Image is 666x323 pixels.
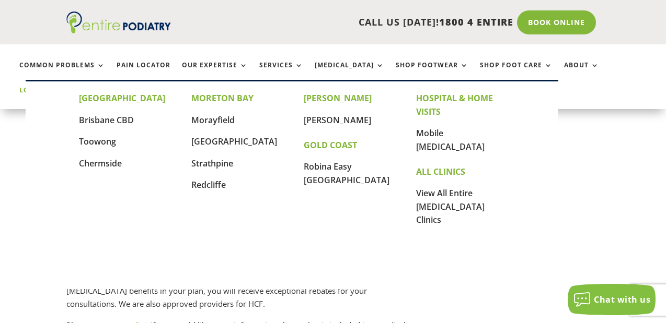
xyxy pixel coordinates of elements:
[517,10,596,34] a: Book Online
[191,136,277,147] a: [GEOGRAPHIC_DATA]
[416,166,465,177] strong: ALL CLINICS
[191,114,235,126] a: Morayfield
[117,62,170,84] a: Pain Locator
[79,114,134,126] a: Brisbane CBD
[304,114,371,126] a: [PERSON_NAME]
[186,16,513,29] p: CALL US [DATE]!
[182,62,248,84] a: Our Expertise
[19,87,72,109] a: Locations
[191,179,226,190] a: Redcliffe
[396,62,468,84] a: Shop Footwear
[439,16,513,28] span: 1800 4 ENTIRE
[191,158,233,169] a: Strathpine
[66,271,412,319] p: We are part of the BUPA Members First network, so if you are with BUPA and have [MEDICAL_DATA] be...
[480,62,553,84] a: Shop Foot Care
[259,62,303,84] a: Services
[416,127,485,152] a: Mobile [MEDICAL_DATA]
[79,136,116,147] a: Toowong
[79,92,165,104] strong: [GEOGRAPHIC_DATA]
[315,62,384,84] a: [MEDICAL_DATA]
[564,62,599,84] a: About
[416,92,493,117] strong: HOSPITAL & HOME VISITS
[66,11,171,33] img: logo (1)
[79,158,122,169] a: Chermside
[19,62,105,84] a: Common Problems
[416,187,485,225] a: View All Entire [MEDICAL_DATA] Clinics
[66,25,171,35] a: Entire Podiatry
[304,139,357,151] strong: GOLD COAST
[304,92,372,104] strong: [PERSON_NAME]
[191,92,254,104] strong: MORETON BAY
[594,294,650,305] span: Chat with us
[568,284,656,315] button: Chat with us
[304,161,389,186] a: Robina Easy [GEOGRAPHIC_DATA]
